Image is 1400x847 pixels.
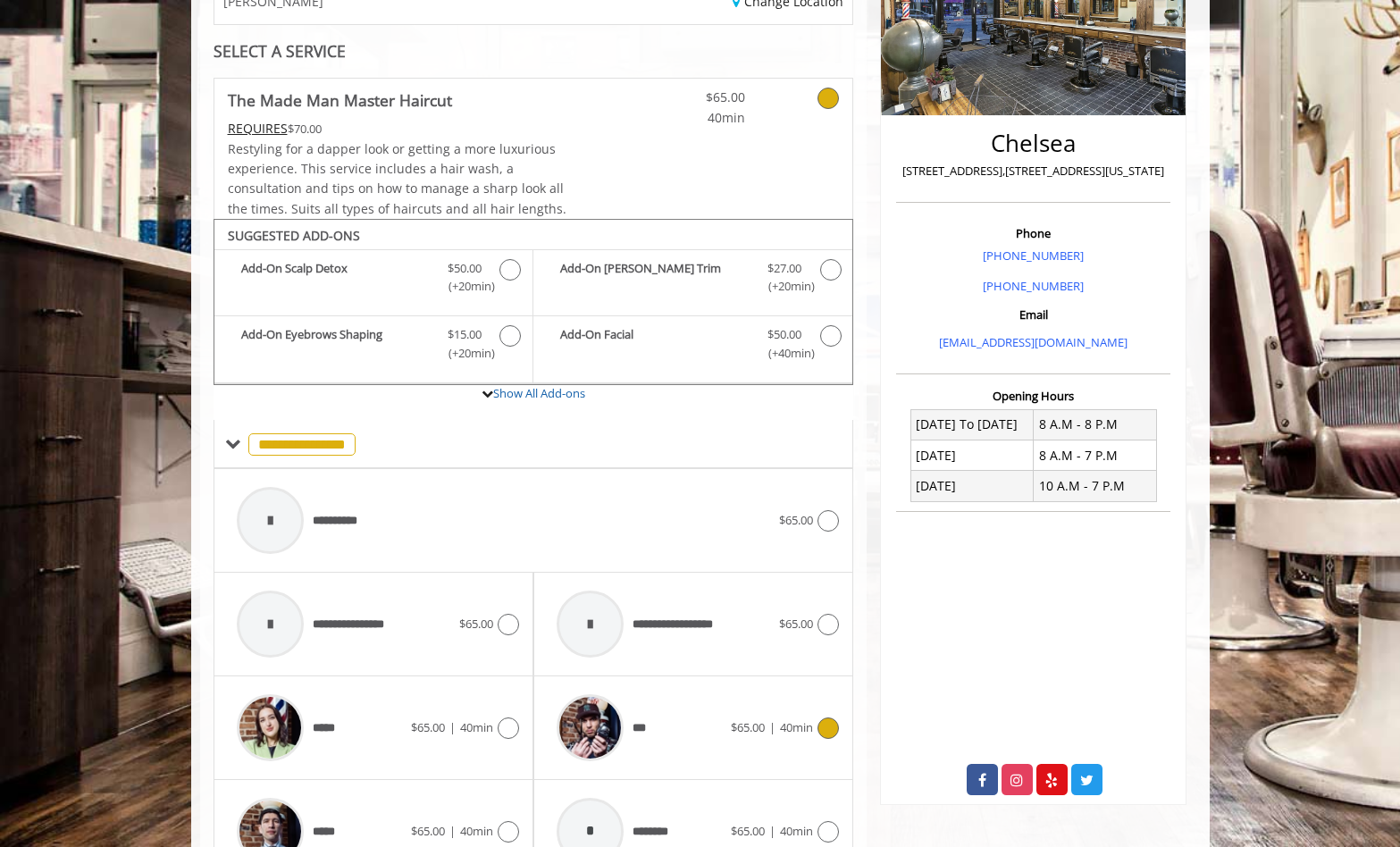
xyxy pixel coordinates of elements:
[1034,409,1157,440] td: 8 A.M - 8 P.M
[731,719,765,735] span: $65.00
[214,43,854,60] div: SELECT A SERVICE
[910,409,1034,440] td: [DATE] To [DATE]
[758,344,810,363] span: (+40min )
[769,719,775,735] span: |
[901,162,1166,180] p: [STREET_ADDRESS],[STREET_ADDRESS][US_STATE]
[448,259,482,278] span: $50.00
[767,259,801,278] span: $27.00
[1034,440,1157,471] td: 8 A.M - 7 P.M
[901,308,1166,321] h3: Email
[460,719,493,735] span: 40min
[228,140,566,217] span: Restyling for a dapper look or getting a more luxurious experience. This service includes a hair ...
[542,259,843,301] label: Add-On Beard Trim
[901,227,1166,239] h3: Phone
[560,325,750,363] b: Add-On Facial
[939,334,1128,350] a: [EMAIL_ADDRESS][DOMAIN_NAME]
[560,259,750,297] b: Add-On [PERSON_NAME] Trim
[780,823,813,839] span: 40min
[449,719,456,735] span: |
[241,325,430,363] b: Add-On Eyebrows Shaping
[779,512,813,528] span: $65.00
[228,227,360,244] b: SUGGESTED ADD-ONS
[214,219,854,385] div: The Made Man Master Haircut Add-onS
[411,823,445,839] span: $65.00
[241,259,430,297] b: Add-On Scalp Detox
[640,108,745,128] span: 40min
[767,325,801,344] span: $50.00
[983,278,1084,294] a: [PHONE_NUMBER]
[493,385,585,401] a: Show All Add-ons
[896,390,1170,402] h3: Opening Hours
[1034,471,1157,501] td: 10 A.M - 7 P.M
[449,823,456,839] span: |
[640,88,745,107] span: $65.00
[228,119,587,138] div: $70.00
[758,277,810,296] span: (+20min )
[228,88,452,113] b: The Made Man Master Haircut
[459,616,493,632] span: $65.00
[223,325,524,367] label: Add-On Eyebrows Shaping
[228,120,288,137] span: This service needs some Advance to be paid before we block your appointment
[731,823,765,839] span: $65.00
[901,130,1166,156] h2: Chelsea
[983,247,1084,264] a: [PHONE_NUMBER]
[779,616,813,632] span: $65.00
[460,823,493,839] span: 40min
[411,719,445,735] span: $65.00
[910,471,1034,501] td: [DATE]
[438,277,490,296] span: (+20min )
[769,823,775,839] span: |
[780,719,813,735] span: 40min
[542,325,843,367] label: Add-On Facial
[448,325,482,344] span: $15.00
[438,344,490,363] span: (+20min )
[223,259,524,301] label: Add-On Scalp Detox
[910,440,1034,471] td: [DATE]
